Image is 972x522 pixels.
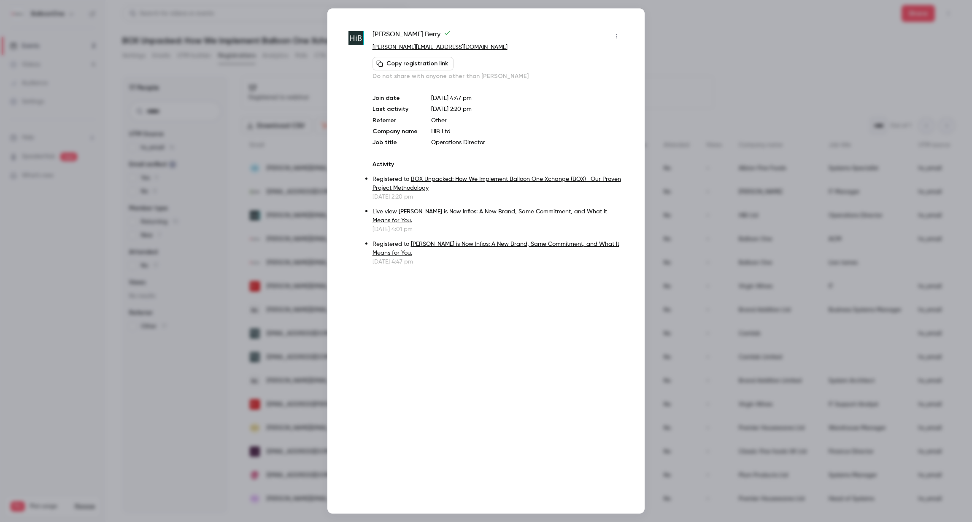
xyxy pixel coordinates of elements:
button: Copy registration link [373,57,454,70]
p: Activity [373,160,624,169]
p: [DATE] 4:47 pm [431,94,624,102]
p: Operations Director [431,138,624,147]
p: HiB Ltd [431,127,624,136]
p: [DATE] 4:01 pm [373,225,624,234]
p: Company name [373,127,418,136]
p: Other [431,116,624,125]
p: Join date [373,94,418,102]
p: Registered to [373,240,624,258]
span: [PERSON_NAME] Berry [373,30,451,43]
p: Job title [373,138,418,147]
p: Referrer [373,116,418,125]
p: Registered to [373,175,624,193]
p: [DATE] 4:47 pm [373,258,624,266]
a: [PERSON_NAME][EMAIL_ADDRESS][DOMAIN_NAME] [373,44,508,50]
img: hib.co.uk [348,30,364,46]
p: Do not share with anyone other than [PERSON_NAME] [373,72,624,81]
p: Last activity [373,105,418,114]
span: [DATE] 2:20 pm [431,106,472,112]
a: BOX Unpacked: How We Implement Balloon One Xchange (BOX)—Our Proven Project Methodology [373,176,621,191]
p: [DATE] 2:20 pm [373,193,624,201]
p: Live view [373,207,624,225]
a: [PERSON_NAME] is Now Infios: A New Brand, Same Commitment, and What It Means for You. [373,241,619,256]
a: [PERSON_NAME] is Now Infios: A New Brand, Same Commitment, and What It Means for You. [373,209,607,223]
